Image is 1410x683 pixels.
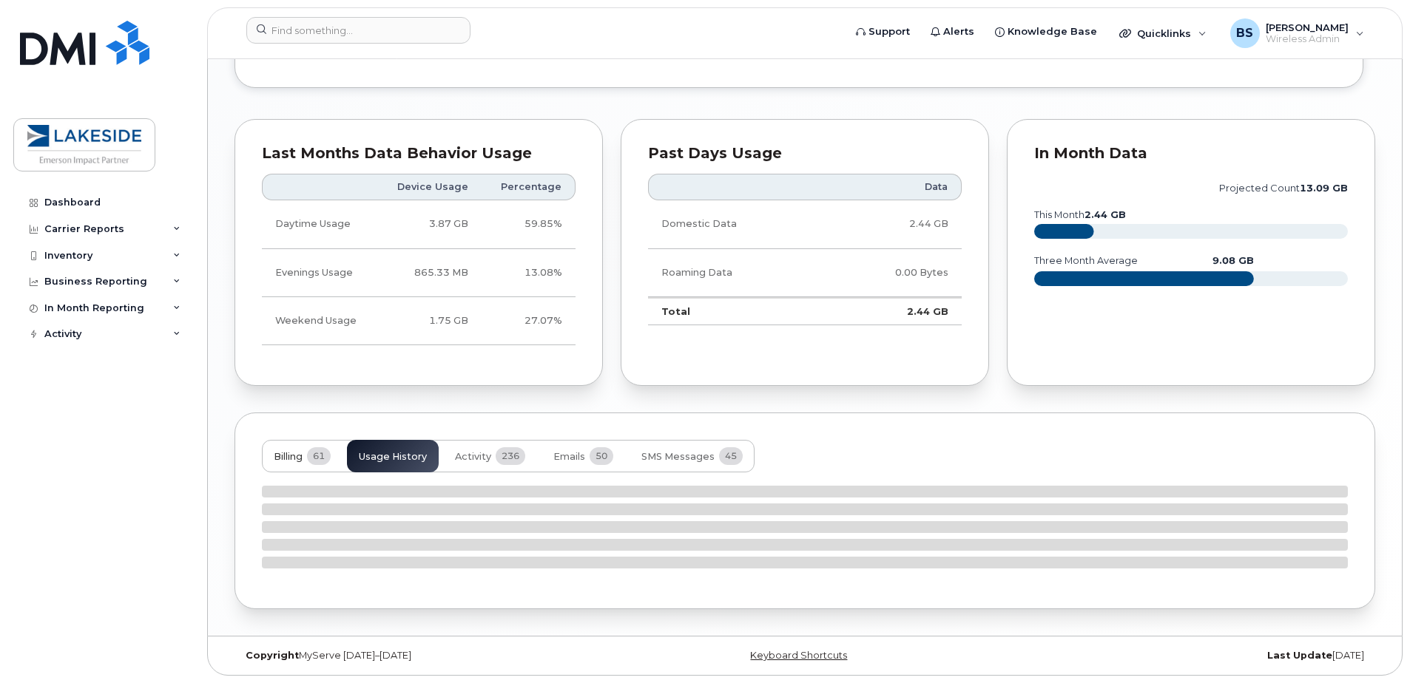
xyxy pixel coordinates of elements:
td: 865.33 MB [377,249,482,297]
span: Wireless Admin [1266,33,1349,45]
td: Daytime Usage [262,200,377,248]
div: [DATE] [995,650,1375,662]
span: BS [1236,24,1253,42]
th: Data [824,174,962,200]
span: Emails [553,451,585,463]
td: Roaming Data [648,249,824,297]
span: SMS Messages [641,451,715,463]
td: 3.87 GB [377,200,482,248]
tr: Weekdays from 6:00pm to 8:00am [262,249,576,297]
text: 9.08 GB [1212,255,1254,266]
span: 61 [307,447,331,465]
text: this month [1033,209,1126,220]
th: Percentage [482,174,576,200]
text: three month average [1033,255,1138,266]
th: Device Usage [377,174,482,200]
td: 1.75 GB [377,297,482,345]
tr: Friday from 6:00pm to Monday 8:00am [262,297,576,345]
a: Alerts [920,17,985,47]
span: 45 [719,447,743,465]
td: Domestic Data [648,200,824,248]
td: 0.00 Bytes [824,249,962,297]
span: Quicklinks [1137,27,1191,39]
td: 2.44 GB [824,200,962,248]
div: MyServe [DATE]–[DATE] [235,650,615,662]
text: projected count [1219,183,1348,194]
span: [PERSON_NAME] [1266,21,1349,33]
div: Last Months Data Behavior Usage [262,146,576,161]
div: Basnet, Saiyam [1220,18,1374,48]
span: Alerts [943,24,974,39]
td: 27.07% [482,297,576,345]
span: Support [868,24,910,39]
span: Billing [274,451,303,463]
input: Find something... [246,17,470,44]
td: Weekend Usage [262,297,377,345]
span: 50 [590,447,613,465]
a: Keyboard Shortcuts [750,650,847,661]
div: Quicklinks [1109,18,1217,48]
tspan: 2.44 GB [1085,209,1126,220]
div: Past Days Usage [648,146,962,161]
a: Knowledge Base [985,17,1107,47]
strong: Last Update [1267,650,1332,661]
strong: Copyright [246,650,299,661]
a: Support [846,17,920,47]
td: 59.85% [482,200,576,248]
td: 2.44 GB [824,297,962,325]
td: Evenings Usage [262,249,377,297]
div: In Month Data [1034,146,1348,161]
span: Activity [455,451,491,463]
td: Total [648,297,824,325]
span: Knowledge Base [1008,24,1097,39]
span: 236 [496,447,525,465]
tspan: 13.09 GB [1300,183,1348,194]
td: 13.08% [482,249,576,297]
